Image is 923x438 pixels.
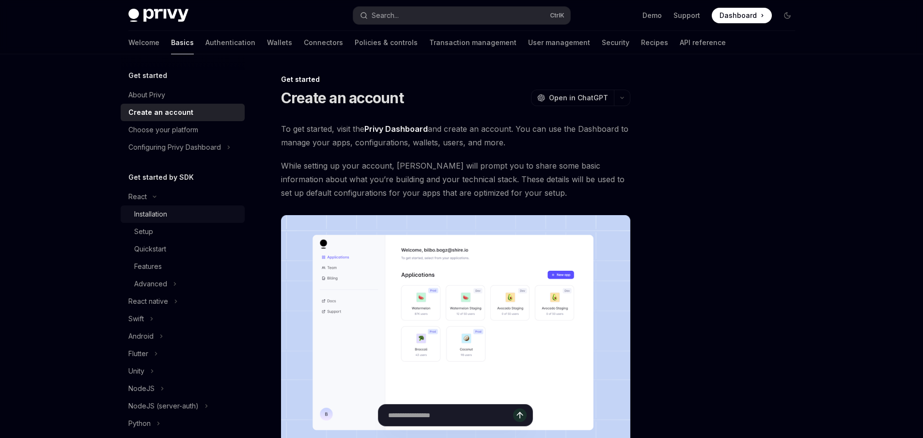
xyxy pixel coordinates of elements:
input: Ask a question... [388,405,513,426]
h5: Get started by SDK [128,172,194,183]
span: Ctrl K [550,12,564,19]
button: Toggle NodeJS section [121,380,245,397]
div: Create an account [128,107,193,118]
button: Toggle Android section [121,328,245,345]
h1: Create an account [281,89,404,107]
a: Installation [121,205,245,223]
button: Toggle dark mode [780,8,795,23]
a: Policies & controls [355,31,418,54]
button: Toggle Unity section [121,362,245,380]
button: Send message [513,408,527,422]
div: Configuring Privy Dashboard [128,141,221,153]
div: Unity [128,365,144,377]
a: Create an account [121,104,245,121]
button: Toggle NodeJS (server-auth) section [121,397,245,415]
span: Open in ChatGPT [549,93,608,103]
div: Get started [281,75,630,84]
a: API reference [680,31,726,54]
button: Toggle Swift section [121,310,245,328]
a: Connectors [304,31,343,54]
div: Flutter [128,348,148,360]
a: Wallets [267,31,292,54]
a: Support [673,11,700,20]
button: Toggle Advanced section [121,275,245,293]
a: Recipes [641,31,668,54]
h5: Get started [128,70,167,81]
button: Toggle Configuring Privy Dashboard section [121,139,245,156]
a: Welcome [128,31,159,54]
div: Choose your platform [128,124,198,136]
a: Setup [121,223,245,240]
img: dark logo [128,9,188,22]
a: Security [602,31,629,54]
a: About Privy [121,86,245,104]
div: About Privy [128,89,165,101]
div: Python [128,418,151,429]
div: Installation [134,208,167,220]
button: Toggle React section [121,188,245,205]
a: Demo [642,11,662,20]
div: Quickstart [134,243,166,255]
button: Toggle Python section [121,415,245,432]
button: Toggle React native section [121,293,245,310]
a: Features [121,258,245,275]
a: Authentication [205,31,255,54]
a: Basics [171,31,194,54]
a: Dashboard [712,8,772,23]
div: Features [134,261,162,272]
span: Dashboard [720,11,757,20]
div: NodeJS [128,383,155,394]
span: To get started, visit the and create an account. You can use the Dashboard to manage your apps, c... [281,122,630,149]
div: Advanced [134,278,167,290]
button: Open search [353,7,570,24]
div: Setup [134,226,153,237]
div: React native [128,296,168,307]
button: Toggle Flutter section [121,345,245,362]
a: Quickstart [121,240,245,258]
div: NodeJS (server-auth) [128,400,199,412]
div: Android [128,330,154,342]
div: React [128,191,147,203]
span: While setting up your account, [PERSON_NAME] will prompt you to share some basic information abou... [281,159,630,200]
a: Transaction management [429,31,516,54]
a: Privy Dashboard [364,124,428,134]
a: User management [528,31,590,54]
div: Search... [372,10,399,21]
button: Open in ChatGPT [531,90,614,106]
a: Choose your platform [121,121,245,139]
div: Swift [128,313,144,325]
